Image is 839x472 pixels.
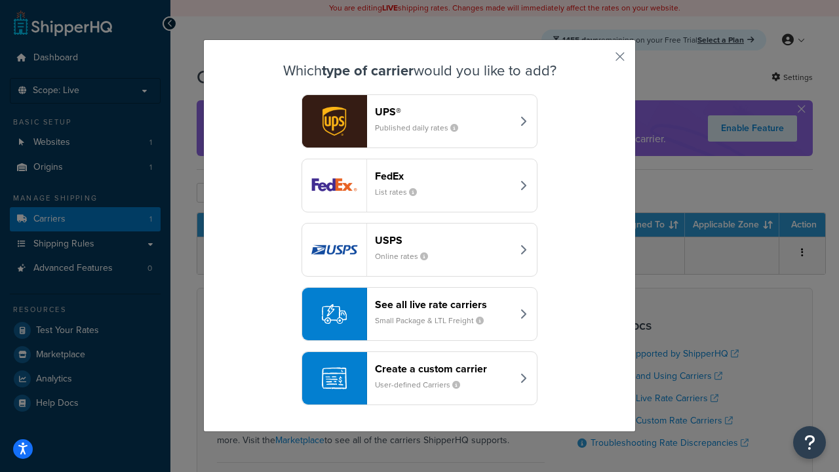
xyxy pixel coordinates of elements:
header: See all live rate carriers [375,298,512,311]
small: Small Package & LTL Freight [375,315,494,326]
img: usps logo [302,224,366,276]
small: Online rates [375,250,439,262]
small: Published daily rates [375,122,469,134]
h3: Which would you like to add? [237,63,602,79]
button: ups logoUPS®Published daily rates [302,94,537,148]
header: FedEx [375,170,512,182]
img: icon-carrier-custom-c93b8a24.svg [322,366,347,391]
button: fedEx logoFedExList rates [302,159,537,212]
header: USPS [375,234,512,246]
header: UPS® [375,106,512,118]
img: ups logo [302,95,366,147]
header: Create a custom carrier [375,363,512,375]
button: Open Resource Center [793,426,826,459]
button: Create a custom carrierUser-defined Carriers [302,351,537,405]
small: List rates [375,186,427,198]
img: fedEx logo [302,159,366,212]
strong: type of carrier [322,60,414,81]
small: User-defined Carriers [375,379,471,391]
button: See all live rate carriersSmall Package & LTL Freight [302,287,537,341]
img: icon-carrier-liverate-becf4550.svg [322,302,347,326]
button: usps logoUSPSOnline rates [302,223,537,277]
